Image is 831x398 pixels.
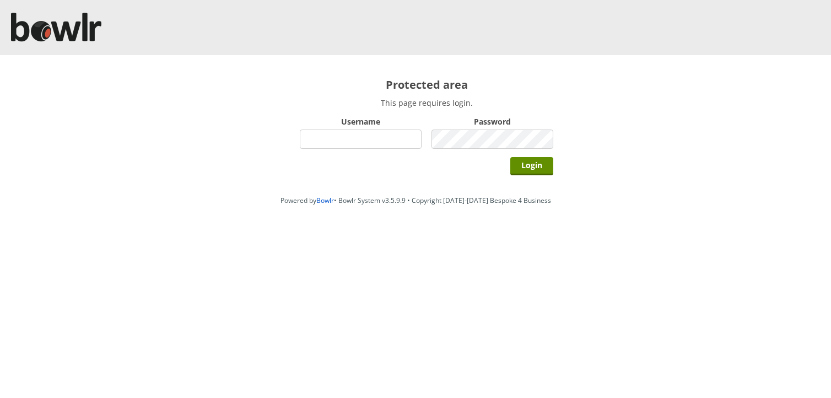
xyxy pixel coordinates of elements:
[431,116,553,127] label: Password
[300,116,422,127] label: Username
[300,98,553,108] p: This page requires login.
[510,157,553,175] input: Login
[300,77,553,92] h2: Protected area
[280,196,551,205] span: Powered by • Bowlr System v3.5.9.9 • Copyright [DATE]-[DATE] Bespoke 4 Business
[316,196,334,205] a: Bowlr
